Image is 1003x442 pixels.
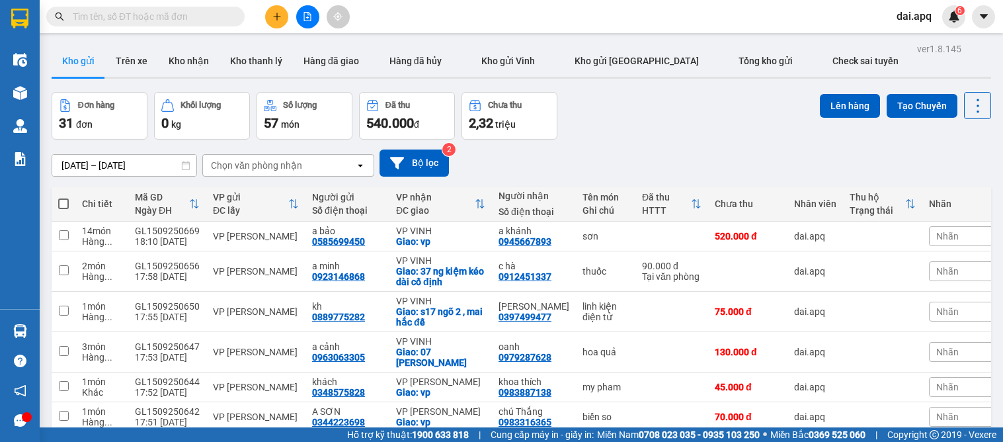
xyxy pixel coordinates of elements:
div: VP [PERSON_NAME] [396,376,485,387]
div: Chọn văn phòng nhận [211,159,302,172]
div: Mã GD [135,192,189,202]
button: plus [265,5,288,28]
button: Kho nhận [158,45,220,77]
img: logo-vxr [11,9,28,28]
th: Toggle SortBy [389,187,492,222]
button: Đơn hàng31đơn [52,92,147,140]
div: Nhân viên [794,199,836,209]
span: Nhãn [936,382,959,392]
th: Toggle SortBy [128,187,206,222]
div: Ghi chú [582,205,629,216]
div: Người nhận [499,191,569,201]
div: my pham [582,382,629,392]
div: Chi tiết [82,199,122,209]
div: dai.apq [794,306,836,317]
div: oanh [499,341,569,352]
div: 70.000 đ [715,412,781,422]
div: 90.000 đ [642,261,702,271]
strong: 1900 633 818 [412,429,469,440]
div: Nhãn [929,199,995,209]
span: 31 [59,115,73,131]
div: 0983316365 [499,417,551,427]
span: Nhãn [936,266,959,277]
div: VP gửi [213,192,288,202]
span: file-add [303,12,312,21]
div: 45.000 đ [715,382,781,392]
div: 130.000 đ [715,347,781,357]
span: đơn [76,119,93,130]
button: file-add [296,5,319,28]
button: Số lượng57món [257,92,352,140]
span: ... [104,271,112,282]
div: sơn [582,231,629,242]
span: caret-down [978,11,990,22]
div: 0963063305 [312,352,365,363]
button: caret-down [972,5,995,28]
div: VP [PERSON_NAME] [396,406,485,417]
div: ĐC giao [396,205,475,216]
div: Hàng thông thường [82,236,122,247]
div: Tên món [582,192,629,202]
div: Giao: 07 hồ tùng mậu [396,347,485,368]
div: VP VINH [396,296,485,306]
div: GL1509250642 [135,406,200,417]
button: Trên xe [105,45,158,77]
div: Giao: 37 ng kiệm kéo dài cố định [396,266,485,287]
div: dai.apq [794,347,836,357]
div: dai.apq [794,231,836,242]
div: chú Thắng [499,406,569,417]
div: Hàng thông thường [82,271,122,282]
span: Nhãn [936,347,959,357]
span: Kho gửi Vinh [481,56,535,66]
div: VP nhận [396,192,475,202]
div: VP [PERSON_NAME] [213,266,299,277]
div: Hàng thông thường [82,417,122,427]
span: copyright [930,430,939,439]
span: ... [104,236,112,247]
div: a minh [312,261,383,271]
div: 0983887138 [499,387,551,398]
span: kg [171,119,181,130]
span: ... [104,417,112,427]
div: a cảnh [312,341,383,352]
div: linh kiện điện tử [582,301,629,322]
div: dai.apq [794,266,836,277]
div: khoa thích [499,376,569,387]
span: Check sai tuyến [832,56,899,66]
div: 3 món [82,341,122,352]
div: 18:10 [DATE] [135,236,200,247]
span: 57 [264,115,278,131]
span: Cung cấp máy in - giấy in: [491,427,594,442]
span: đ [414,119,419,130]
sup: 6 [955,6,965,15]
div: VP VINH [396,255,485,266]
button: Lên hàng [820,94,880,118]
div: khách [312,376,383,387]
div: 0912451337 [499,271,551,282]
span: | [479,427,481,442]
div: a bảo [312,226,383,236]
div: GL1509250647 [135,341,200,352]
button: Khối lượng0kg [154,92,250,140]
svg: open [355,160,366,171]
span: triệu [495,119,516,130]
img: warehouse-icon [13,119,27,133]
th: Toggle SortBy [206,187,305,222]
span: ⚪️ [763,432,767,437]
div: Số lượng [283,101,317,110]
sup: 2 [442,143,456,156]
div: Giao: vp [396,417,485,427]
button: aim [327,5,350,28]
span: message [14,414,26,427]
span: aim [333,12,342,21]
div: A SƠN [312,406,383,417]
span: ... [104,312,112,322]
div: 14 món [82,226,122,236]
img: warehouse-icon [13,86,27,100]
span: Kho gửi [GEOGRAPHIC_DATA] [575,56,699,66]
span: dai.apq [886,8,942,24]
button: Chưa thu2,32 triệu [461,92,557,140]
span: plus [272,12,282,21]
div: Chưa thu [488,101,522,110]
div: ĐC lấy [213,205,288,216]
